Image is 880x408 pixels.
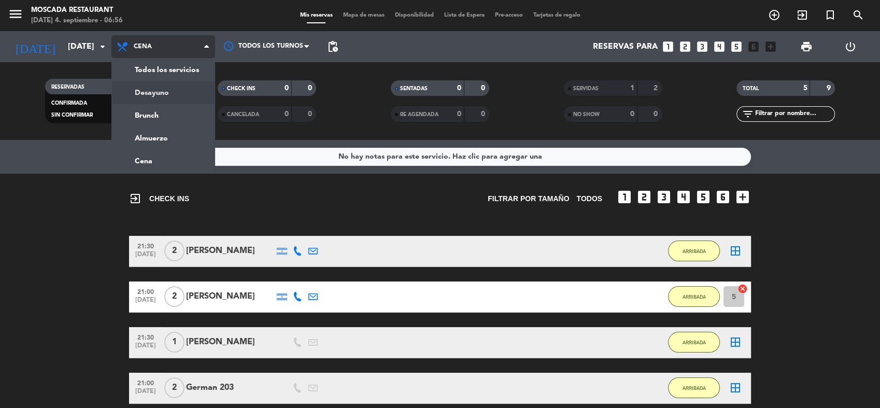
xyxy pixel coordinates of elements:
[573,112,600,117] span: NO SHOW
[678,40,692,53] i: looks_two
[133,285,159,297] span: 21:00
[164,241,184,261] span: 2
[186,290,274,303] div: [PERSON_NAME]
[31,5,123,16] div: Moscada Restaurant
[764,40,777,53] i: add_box
[768,9,780,21] i: add_circle_outline
[133,388,159,400] span: [DATE]
[683,248,706,254] span: ARRIBADA
[754,108,834,120] input: Filtrar por nombre...
[112,59,215,81] a: Todos los servicios
[164,332,184,353] span: 1
[338,151,542,163] div: No hay notas para este servicio. Haz clic para agregar una
[661,40,675,53] i: looks_one
[729,336,742,348] i: border_all
[285,85,289,92] strong: 0
[730,40,743,53] i: looks_5
[164,286,184,307] span: 2
[133,342,159,354] span: [DATE]
[713,40,726,53] i: looks_4
[668,286,720,307] button: ARRIBADA
[742,108,754,120] i: filter_list
[824,9,836,21] i: turned_in_not
[8,35,63,58] i: [DATE]
[390,12,439,18] span: Disponibilidad
[743,86,759,91] span: TOTAL
[630,85,634,92] strong: 1
[51,101,87,106] span: CONFIRMADA
[656,189,672,205] i: looks_3
[227,86,256,91] span: CHECK INS
[295,12,338,18] span: Mis reservas
[133,251,159,263] span: [DATE]
[134,43,152,50] span: Cena
[338,12,390,18] span: Mapa de mesas
[133,331,159,343] span: 21:30
[668,241,720,261] button: ARRIBADA
[112,150,215,173] a: Cena
[8,6,23,22] i: menu
[737,284,748,294] i: cancel
[129,192,189,205] span: CHECK INS
[827,85,833,92] strong: 9
[480,110,487,118] strong: 0
[133,240,159,251] span: 21:30
[844,40,857,53] i: power_settings_new
[616,189,633,205] i: looks_one
[400,86,428,91] span: SENTADAS
[51,112,93,118] span: SIN CONFIRMAR
[734,189,751,205] i: add_box
[186,335,274,349] div: [PERSON_NAME]
[129,192,141,205] i: exit_to_app
[675,189,692,205] i: looks_4
[696,40,709,53] i: looks_3
[457,85,461,92] strong: 0
[488,193,569,205] span: Filtrar por tamaño
[112,81,215,104] a: Desayuno
[327,40,339,53] span: pending_actions
[164,377,184,398] span: 2
[715,189,731,205] i: looks_6
[227,112,259,117] span: CANCELADA
[729,245,742,257] i: border_all
[800,40,813,53] span: print
[96,40,109,53] i: arrow_drop_down
[803,85,807,92] strong: 5
[133,297,159,308] span: [DATE]
[630,110,634,118] strong: 0
[668,332,720,353] button: ARRIBADA
[528,12,586,18] span: Tarjetas de regalo
[654,110,660,118] strong: 0
[852,9,864,21] i: search
[729,382,742,394] i: border_all
[186,244,274,258] div: [PERSON_NAME]
[683,294,706,300] span: ARRIBADA
[747,40,760,53] i: looks_6
[31,16,123,26] div: [DATE] 4. septiembre - 06:56
[668,377,720,398] button: ARRIBADA
[695,189,712,205] i: looks_5
[51,85,84,90] span: RESERVADAS
[8,6,23,25] button: menu
[683,385,706,391] span: ARRIBADA
[133,376,159,388] span: 21:00
[593,42,658,52] span: Reservas para
[573,86,599,91] span: SERVIDAS
[480,85,487,92] strong: 0
[439,12,490,18] span: Lista de Espera
[186,381,274,395] div: German 203
[308,85,314,92] strong: 0
[654,85,660,92] strong: 2
[308,110,314,118] strong: 0
[400,112,438,117] span: RE AGENDADA
[683,340,706,345] span: ARRIBADA
[112,127,215,150] a: Almuerzo
[796,9,808,21] i: exit_to_app
[490,12,528,18] span: Pre-acceso
[636,189,652,205] i: looks_two
[829,31,873,62] div: LOG OUT
[457,110,461,118] strong: 0
[112,104,215,127] a: Brunch
[285,110,289,118] strong: 0
[576,193,602,205] span: TODOS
